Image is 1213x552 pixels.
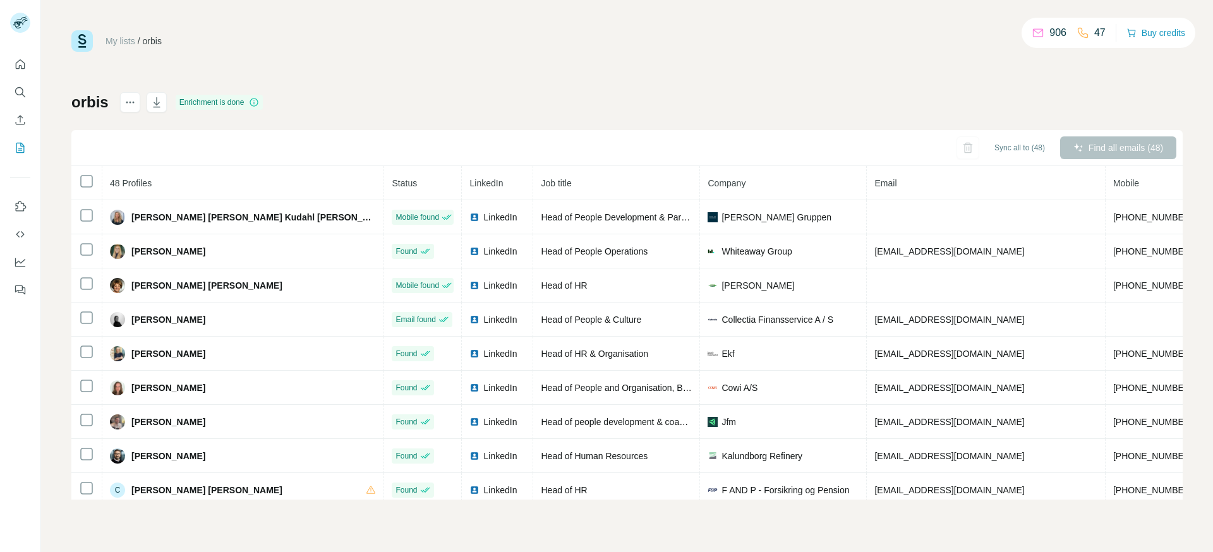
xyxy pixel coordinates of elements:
[1126,24,1185,42] button: Buy credits
[541,451,648,461] span: Head of Human Resources
[469,417,480,427] img: LinkedIn logo
[1113,485,1193,495] span: [PHONE_NUMBER]
[143,35,162,47] div: orbis
[131,450,205,462] span: [PERSON_NAME]
[131,279,282,292] span: [PERSON_NAME] [PERSON_NAME]
[110,244,125,259] img: Avatar
[708,178,745,188] span: Company
[110,414,125,429] img: Avatar
[10,251,30,273] button: Dashboard
[469,451,480,461] img: LinkedIn logo
[395,416,417,428] span: Found
[1113,451,1193,461] span: [PHONE_NUMBER]
[1049,25,1066,40] p: 906
[483,484,517,496] span: LinkedIn
[106,36,135,46] a: My lists
[483,450,517,462] span: LinkedIn
[131,381,205,394] span: [PERSON_NAME]
[110,483,125,498] div: C
[541,246,648,256] span: Head of People Operations
[541,178,571,188] span: Job title
[721,347,734,360] span: Ekf
[395,382,417,393] span: Found
[131,245,205,258] span: [PERSON_NAME]
[395,348,417,359] span: Found
[469,383,480,393] img: LinkedIn logo
[131,484,282,496] span: [PERSON_NAME] [PERSON_NAME]
[395,280,439,291] span: Mobile found
[708,417,718,427] img: company-logo
[708,349,718,359] img: company-logo
[110,210,125,225] img: Avatar
[541,315,641,325] span: Head of People & Culture
[469,280,480,291] img: LinkedIn logo
[10,136,30,159] button: My lists
[541,485,587,495] span: Head of HR
[483,211,517,224] span: LinkedIn
[131,211,376,224] span: [PERSON_NAME] [PERSON_NAME] Kudahl [PERSON_NAME]
[721,313,833,326] span: Collectia Finansservice A / S
[10,279,30,301] button: Feedback
[483,416,517,428] span: LinkedIn
[874,383,1024,393] span: [EMAIL_ADDRESS][DOMAIN_NAME]
[395,212,439,223] span: Mobile found
[469,178,503,188] span: LinkedIn
[469,485,480,495] img: LinkedIn logo
[10,223,30,246] button: Use Surfe API
[874,315,1024,325] span: [EMAIL_ADDRESS][DOMAIN_NAME]
[1113,178,1139,188] span: Mobile
[469,212,480,222] img: LinkedIn logo
[110,312,125,327] img: Avatar
[110,380,125,395] img: Avatar
[708,315,718,325] img: company-logo
[721,381,757,394] span: Cowi A/S
[708,383,718,393] img: company-logo
[131,416,205,428] span: [PERSON_NAME]
[708,485,718,495] img: company-logo
[874,451,1024,461] span: [EMAIL_ADDRESS][DOMAIN_NAME]
[469,315,480,325] img: LinkedIn logo
[176,95,263,110] div: Enrichment is done
[721,245,792,258] span: Whiteaway Group
[874,246,1024,256] span: [EMAIL_ADDRESS][DOMAIN_NAME]
[10,81,30,104] button: Search
[10,195,30,218] button: Use Surfe on LinkedIn
[110,278,125,293] img: Avatar
[469,246,480,256] img: LinkedIn logo
[395,246,417,257] span: Found
[721,416,736,428] span: Jfm
[721,484,849,496] span: F AND P - Forsikring og Pension
[994,142,1045,153] span: Sync all to (48)
[483,279,517,292] span: LinkedIn
[483,347,517,360] span: LinkedIn
[1113,280,1193,291] span: [PHONE_NUMBER]
[874,178,896,188] span: Email
[10,53,30,76] button: Quick start
[1113,212,1193,222] span: [PHONE_NUMBER]
[120,92,140,112] button: actions
[71,30,93,52] img: Surfe Logo
[541,417,700,427] span: Head of people development & coaching
[708,451,718,461] img: company-logo
[986,138,1054,157] button: Sync all to (48)
[392,178,417,188] span: Status
[131,313,205,326] span: [PERSON_NAME]
[541,280,587,291] span: Head of HR
[395,450,417,462] span: Found
[721,450,802,462] span: Kalundborg Refinery
[131,347,205,360] span: [PERSON_NAME]
[874,349,1024,359] span: [EMAIL_ADDRESS][DOMAIN_NAME]
[483,245,517,258] span: LinkedIn
[721,211,831,224] span: [PERSON_NAME] Gruppen
[708,212,718,222] img: company-logo
[708,246,718,256] img: company-logo
[721,279,794,292] span: [PERSON_NAME]
[71,92,109,112] h1: orbis
[110,178,152,188] span: 48 Profiles
[1113,349,1193,359] span: [PHONE_NUMBER]
[541,212,708,222] span: Head of People Development & Partnering
[395,484,417,496] span: Found
[138,35,140,47] li: /
[1113,246,1193,256] span: [PHONE_NUMBER]
[110,346,125,361] img: Avatar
